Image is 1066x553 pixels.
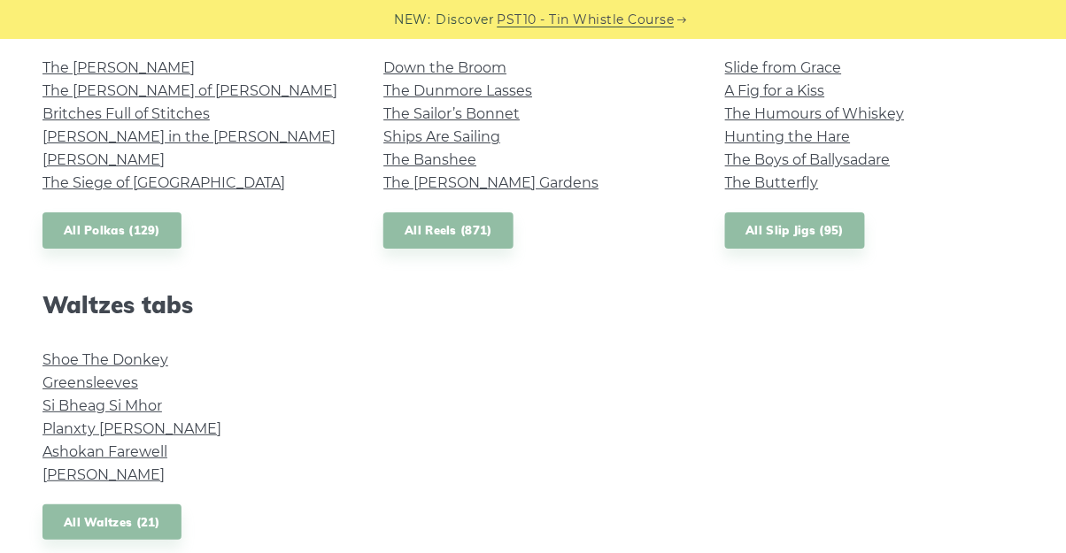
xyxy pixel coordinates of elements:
[42,128,336,145] a: [PERSON_NAME] in the [PERSON_NAME]
[42,174,285,191] a: The Siege of [GEOGRAPHIC_DATA]
[725,59,842,76] a: Slide from Grace
[42,212,182,249] a: All Polkas (129)
[383,151,476,168] a: The Banshee
[436,10,495,30] span: Discover
[383,105,520,122] a: The Sailor’s Bonnet
[42,466,165,483] a: [PERSON_NAME]
[383,59,506,76] a: Down the Broom
[725,151,891,168] a: The Boys of Ballysadare
[725,128,851,145] a: Hunting the Hare
[725,82,825,99] a: A Fig for a Kiss
[383,174,599,191] a: The [PERSON_NAME] Gardens
[42,59,195,76] a: The [PERSON_NAME]
[383,128,500,145] a: Ships Are Sailing
[42,105,210,122] a: Britches Full of Stitches
[383,212,514,249] a: All Reels (871)
[42,504,182,541] a: All Waltzes (21)
[42,151,165,168] a: [PERSON_NAME]
[42,291,341,319] h2: Waltzes tabs
[498,10,675,30] a: PST10 - Tin Whistle Course
[42,351,168,368] a: Shoe The Donkey
[383,82,532,99] a: The Dunmore Lasses
[395,10,431,30] span: NEW:
[42,443,167,460] a: Ashokan Farewell
[725,105,905,122] a: The Humours of Whiskey
[42,374,138,391] a: Greensleeves
[42,420,221,437] a: Planxty [PERSON_NAME]
[725,174,819,191] a: The Butterfly
[42,397,162,414] a: Si­ Bheag Si­ Mhor
[725,212,865,249] a: All Slip Jigs (95)
[42,82,337,99] a: The [PERSON_NAME] of [PERSON_NAME]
